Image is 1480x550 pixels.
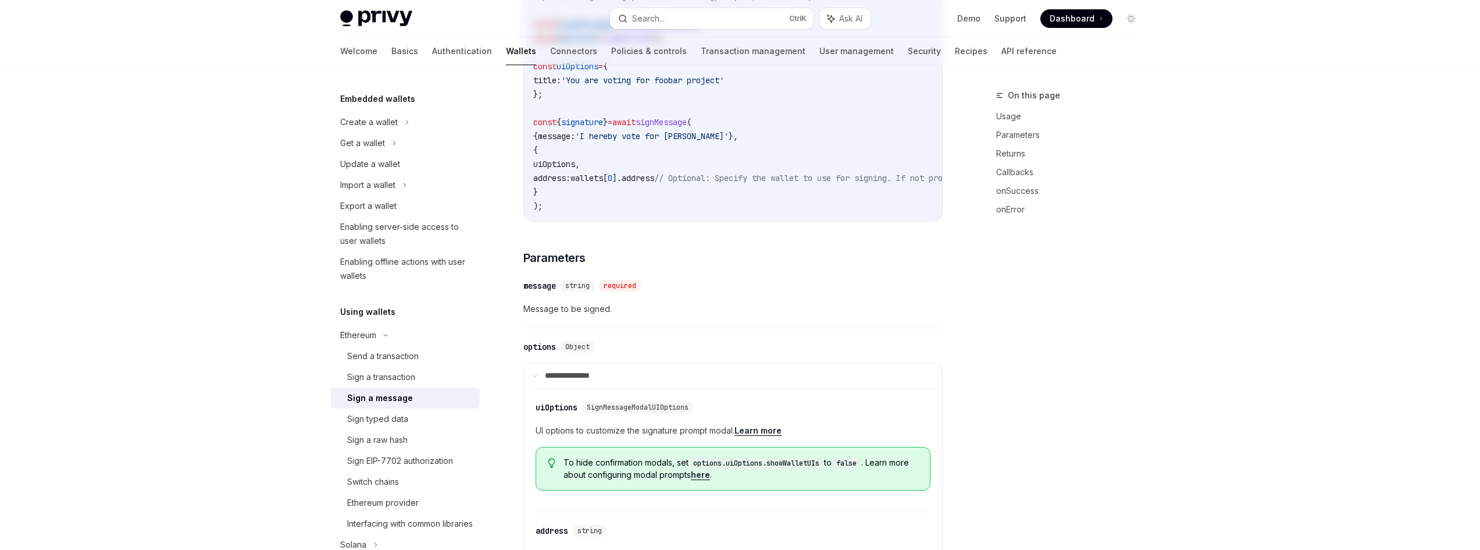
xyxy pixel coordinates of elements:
div: Export a wallet [340,199,397,213]
span: uiOptions [557,61,598,72]
a: Usage [996,107,1150,126]
span: message: [538,131,575,141]
span: To hide confirmation modals, set to . Learn more about configuring modal prompts . [564,457,918,481]
div: Update a wallet [340,157,400,171]
span: signMessage [636,117,687,127]
a: Transaction management [701,37,805,65]
span: const [533,61,557,72]
a: onError [996,200,1150,219]
span: Message to be signed. [523,302,943,316]
span: UI options to customize the signature prompt modal. [536,424,930,438]
span: ]. [612,173,622,183]
div: Sign typed data [347,412,408,426]
span: Ask AI [839,13,862,24]
div: Sign a transaction [347,370,415,384]
span: 0 [608,173,612,183]
a: Wallets [506,37,536,65]
div: required [599,280,641,292]
a: Enabling offline actions with user wallets [331,251,480,286]
a: Update a wallet [331,154,480,175]
span: // Optional: Specify the wallet to use for signing. If not provided, the first wallet will be used. [654,173,1115,183]
span: ); [533,201,543,211]
span: { [533,131,538,141]
span: uiOptions [533,159,575,169]
div: Enabling offline actions with user wallets [340,255,473,283]
span: address [622,173,654,183]
a: Recipes [955,37,987,65]
a: Sign a message [331,388,480,409]
h5: Embedded wallets [340,92,415,106]
div: Enabling server-side access to user wallets [340,220,473,248]
div: message [523,280,556,292]
button: Toggle dark mode [1122,9,1140,28]
span: [ [603,173,608,183]
a: Interfacing with common libraries [331,513,480,534]
div: Ethereum provider [347,496,419,510]
span: On this page [1008,88,1060,102]
span: string [577,526,602,535]
a: Basics [391,37,418,65]
span: }, [729,131,738,141]
div: Ethereum [340,328,376,342]
span: = [598,61,603,72]
a: onSuccess [996,182,1150,200]
a: Dashboard [1040,9,1112,28]
span: 'You are voting for foobar project' [561,75,724,86]
span: Object [565,342,590,352]
a: Parameters [996,126,1150,144]
div: uiOptions [536,402,577,413]
div: options [523,341,556,353]
a: User management [819,37,894,65]
a: Welcome [340,37,377,65]
div: address [536,525,568,537]
h5: Using wallets [340,305,395,319]
span: Dashboard [1050,13,1094,24]
div: Import a wallet [340,178,395,192]
div: Create a wallet [340,115,398,129]
a: Sign a transaction [331,367,480,388]
a: Policies & controls [611,37,687,65]
span: Ctrl K [789,14,807,23]
div: Sign a message [347,391,413,405]
span: address: [533,173,570,183]
span: wallets [570,173,603,183]
a: Switch chains [331,471,480,492]
a: Enabling server-side access to user wallets [331,217,480,251]
span: signature [561,117,603,127]
a: Callbacks [996,163,1150,182]
span: }; [533,89,543,100]
span: } [603,117,608,127]
a: Returns [996,144,1150,163]
span: SignMessageModalUIOptions [587,403,689,412]
a: Connectors [550,37,597,65]
div: Get a wallet [340,136,385,150]
span: title: [533,75,561,86]
span: await [612,117,636,127]
a: Sign a raw hash [331,430,480,450]
span: { [603,61,608,72]
div: Sign EIP-7702 authorization [347,454,453,468]
span: { [557,117,561,127]
a: Learn more [734,425,782,436]
a: Export a wallet [331,196,480,217]
button: Search...CtrlK [610,8,814,29]
a: Send a transaction [331,346,480,367]
a: Sign typed data [331,409,480,430]
svg: Tip [548,458,556,469]
span: { [533,145,538,155]
span: = [608,117,612,127]
span: ( [687,117,691,127]
span: 'I hereby vote for [PERSON_NAME]' [575,131,729,141]
img: light logo [340,10,412,27]
div: Interfacing with common libraries [347,517,473,531]
div: Search... [632,12,665,26]
div: Sign a raw hash [347,433,408,447]
a: Demo [957,13,980,24]
a: Authentication [432,37,492,65]
code: false [832,457,861,469]
div: Send a transaction [347,349,419,363]
code: options.uiOptions.showWalletUIs [689,457,824,469]
a: Security [908,37,941,65]
span: , [575,159,580,169]
span: const [533,117,557,127]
